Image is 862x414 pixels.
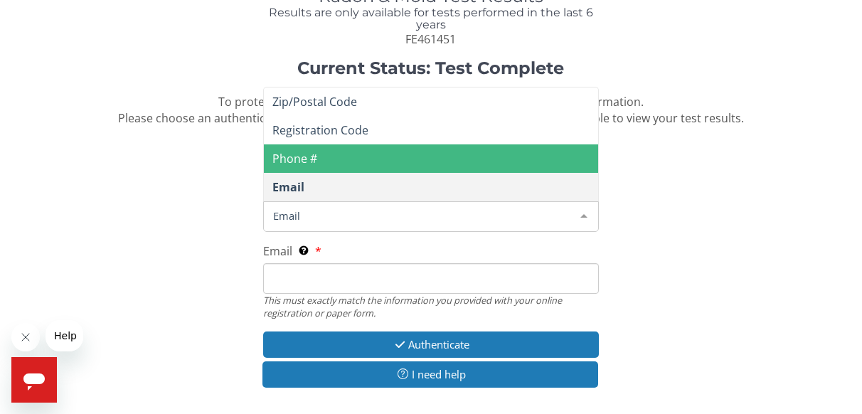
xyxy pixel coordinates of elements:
[46,320,83,351] iframe: Message from company
[270,208,570,223] span: Email
[263,6,600,31] h4: Results are only available for tests performed in the last 6 years
[272,151,317,166] span: Phone #
[272,179,304,195] span: Email
[263,243,292,259] span: Email
[263,331,600,358] button: Authenticate
[272,94,357,110] span: Zip/Postal Code
[263,294,600,320] div: This must exactly match the information you provided with your online registration or paper form.
[272,122,368,138] span: Registration Code
[297,58,564,78] strong: Current Status: Test Complete
[11,357,57,403] iframe: Button to launch messaging window
[11,323,40,351] iframe: Close message
[118,94,744,126] span: To protect your confidential test results, we need to confirm some information. Please choose an ...
[262,361,599,388] button: I need help
[405,31,456,47] span: FE461451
